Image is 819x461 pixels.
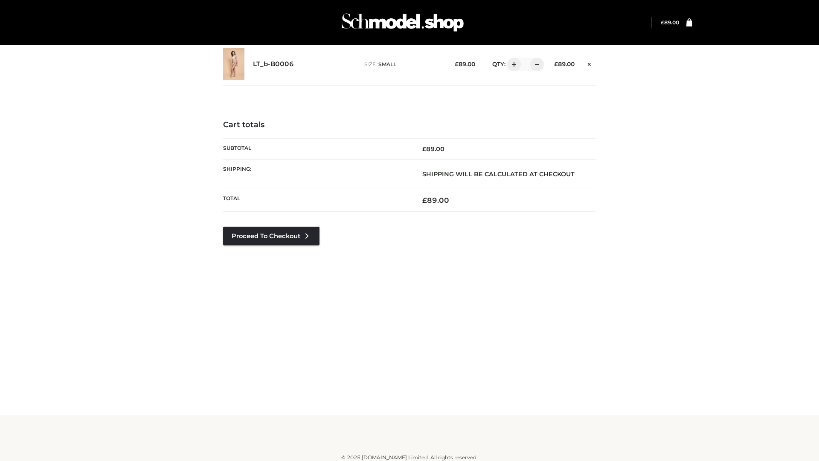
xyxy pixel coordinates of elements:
[422,145,426,153] span: £
[583,58,596,69] a: Remove this item
[661,19,679,26] bdi: 89.00
[223,138,409,159] th: Subtotal
[253,60,294,68] a: LT_b-B0006
[554,61,558,67] span: £
[422,170,575,178] strong: Shipping will be calculated at checkout
[223,227,319,245] a: Proceed to Checkout
[223,159,409,189] th: Shipping:
[422,196,427,204] span: £
[378,61,396,67] span: SMALL
[339,6,467,39] img: Schmodel Admin 964
[661,19,664,26] span: £
[661,19,679,26] a: £89.00
[484,58,541,71] div: QTY:
[455,61,459,67] span: £
[554,61,575,67] bdi: 89.00
[422,196,449,204] bdi: 89.00
[422,145,444,153] bdi: 89.00
[364,61,441,68] p: size :
[223,120,596,130] h4: Cart totals
[455,61,475,67] bdi: 89.00
[223,48,244,80] img: LT_b-B0006 - SMALL
[223,189,409,212] th: Total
